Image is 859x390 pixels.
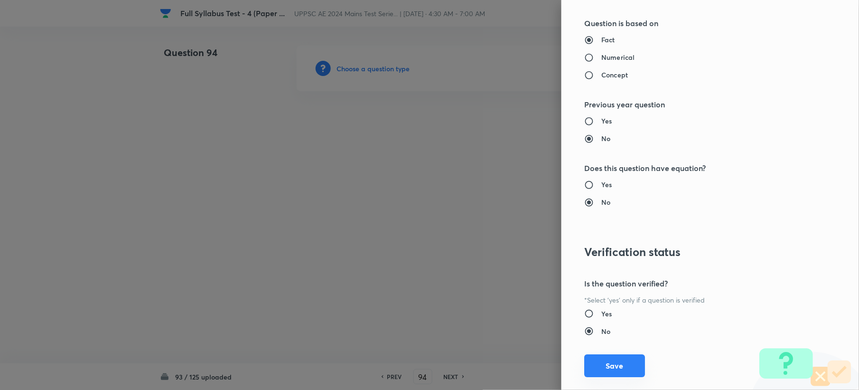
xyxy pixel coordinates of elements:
[601,309,612,319] h6: Yes
[584,99,804,110] h5: Previous year question
[601,116,612,126] h6: Yes
[584,278,804,289] h5: Is the question verified?
[601,197,610,207] h6: No
[584,245,804,259] h3: Verification status
[601,180,612,190] h6: Yes
[601,35,615,45] h6: Fact
[584,354,645,377] button: Save
[601,52,635,62] h6: Numerical
[601,326,610,336] h6: No
[601,133,610,143] h6: No
[584,18,804,29] h5: Question is based on
[601,70,628,80] h6: Concept
[584,162,804,174] h5: Does this question have equation?
[584,295,804,305] p: *Select 'yes' only if a question is verified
